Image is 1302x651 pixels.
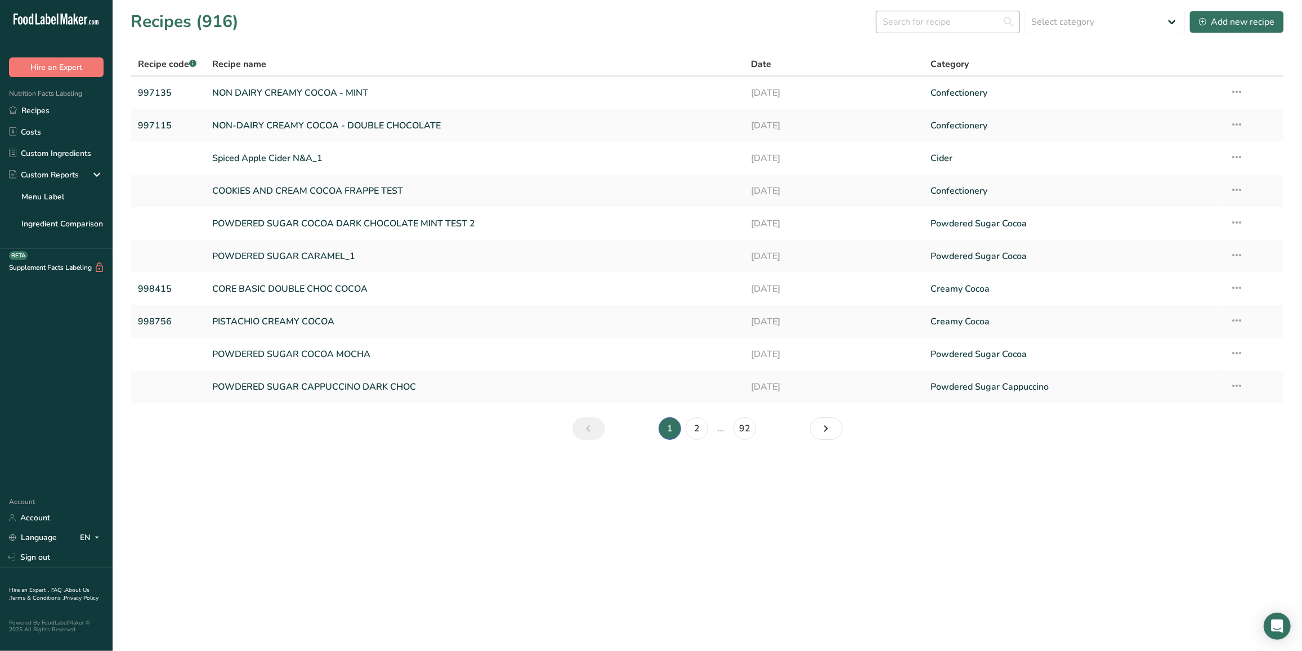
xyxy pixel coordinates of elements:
[751,277,918,301] a: [DATE]
[751,146,918,170] a: [DATE]
[572,417,605,440] a: Previous page
[212,375,737,399] a: POWDERED SUGAR CAPPUCCINO DARK CHOC
[64,594,99,602] a: Privacy Policy
[9,619,104,633] div: Powered By FoodLabelMaker © 2025 All Rights Reserved
[9,586,49,594] a: Hire an Expert .
[212,81,737,105] a: NON DAIRY CREAMY COCOA - MINT
[9,251,28,260] div: BETA
[751,310,918,333] a: [DATE]
[212,277,737,301] a: CORE BASIC DOUBLE CHOC COCOA
[1264,613,1291,640] div: Open Intercom Messenger
[931,57,969,71] span: Category
[212,114,737,137] a: NON-DAIRY CREAMY COCOA - DOUBLE CHOCOLATE
[876,11,1020,33] input: Search for recipe
[138,58,196,70] span: Recipe code
[138,81,199,105] a: 997135
[9,169,79,181] div: Custom Reports
[9,586,90,602] a: About Us .
[131,9,239,34] h1: Recipes (916)
[931,146,1217,170] a: Cider
[733,417,756,440] a: Page 92.
[931,277,1217,301] a: Creamy Cocoa
[931,342,1217,366] a: Powdered Sugar Cocoa
[751,57,772,71] span: Date
[212,244,737,268] a: POWDERED SUGAR CARAMEL_1
[212,212,737,235] a: POWDERED SUGAR COCOA DARK CHOCOLATE MINT TEST 2
[931,244,1217,268] a: Powdered Sugar Cocoa
[51,586,65,594] a: FAQ .
[751,212,918,235] a: [DATE]
[810,417,843,440] a: Next page
[751,114,918,137] a: [DATE]
[1199,15,1274,29] div: Add new recipe
[138,114,199,137] a: 997115
[9,528,57,547] a: Language
[80,531,104,545] div: EN
[212,179,737,203] a: COOKIES AND CREAM COCOA FRAPPE TEST
[212,342,737,366] a: POWDERED SUGAR COCOA MOCHA
[212,57,266,71] span: Recipe name
[1189,11,1284,33] button: Add new recipe
[751,179,918,203] a: [DATE]
[931,114,1217,137] a: Confectionery
[931,212,1217,235] a: Powdered Sugar Cocoa
[751,81,918,105] a: [DATE]
[138,310,199,333] a: 998756
[138,277,199,301] a: 998415
[751,244,918,268] a: [DATE]
[9,57,104,77] button: Hire an Expert
[751,342,918,366] a: [DATE]
[931,375,1217,399] a: Powdered Sugar Cappuccino
[686,417,708,440] a: Page 2.
[931,310,1217,333] a: Creamy Cocoa
[931,179,1217,203] a: Confectionery
[212,310,737,333] a: PISTACHIO CREAMY COCOA
[10,594,64,602] a: Terms & Conditions .
[751,375,918,399] a: [DATE]
[931,81,1217,105] a: Confectionery
[212,146,737,170] a: Spiced Apple Cider N&A_1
